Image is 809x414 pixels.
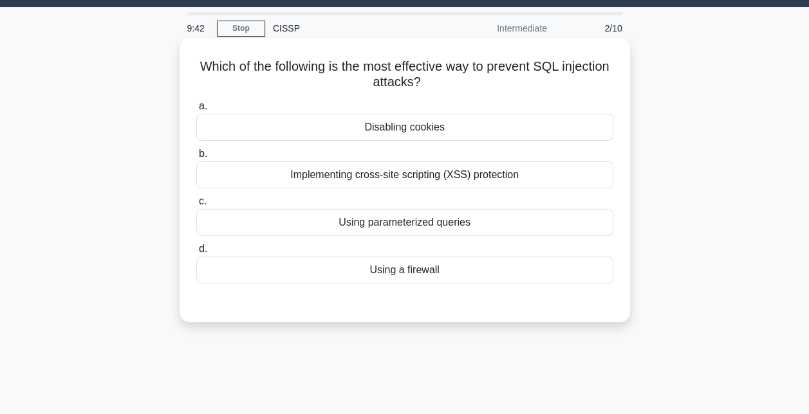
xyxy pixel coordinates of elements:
[555,15,630,41] div: 2/10
[180,15,217,41] div: 9:42
[196,114,613,141] div: Disabling cookies
[196,256,613,283] div: Using a firewall
[199,148,207,159] span: b.
[196,209,613,236] div: Using parameterized queries
[196,161,613,188] div: Implementing cross-site scripting (XSS) protection
[199,243,207,254] span: d.
[199,100,207,111] span: a.
[265,15,442,41] div: CISSP
[442,15,555,41] div: Intermediate
[195,59,615,91] h5: Which of the following is the most effective way to prevent SQL injection attacks?
[199,195,207,206] span: c.
[217,21,265,37] a: Stop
